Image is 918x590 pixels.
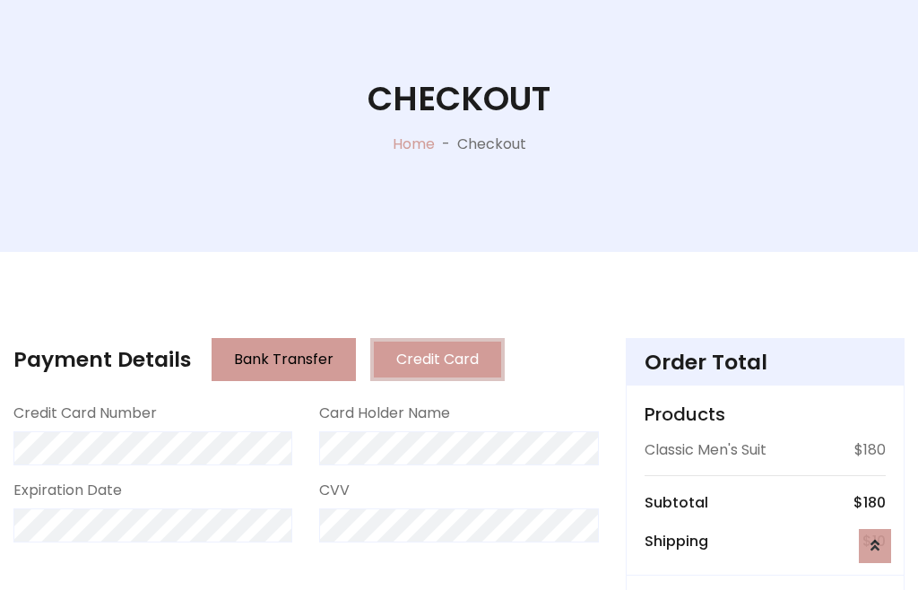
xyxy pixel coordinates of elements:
label: CVV [319,480,350,501]
h4: Payment Details [13,347,191,372]
label: Expiration Date [13,480,122,501]
p: Classic Men's Suit [645,439,766,461]
label: Card Holder Name [319,403,450,424]
a: Home [393,134,435,154]
p: - [435,134,457,155]
p: Checkout [457,134,526,155]
h6: Subtotal [645,494,708,511]
h4: Order Total [645,350,886,375]
h5: Products [645,403,886,425]
label: Credit Card Number [13,403,157,424]
button: Credit Card [370,338,505,381]
h6: Shipping [645,533,708,550]
button: Bank Transfer [212,338,356,381]
h1: Checkout [368,79,550,119]
p: $180 [854,439,886,461]
span: 180 [863,492,886,513]
h6: $ [853,494,886,511]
